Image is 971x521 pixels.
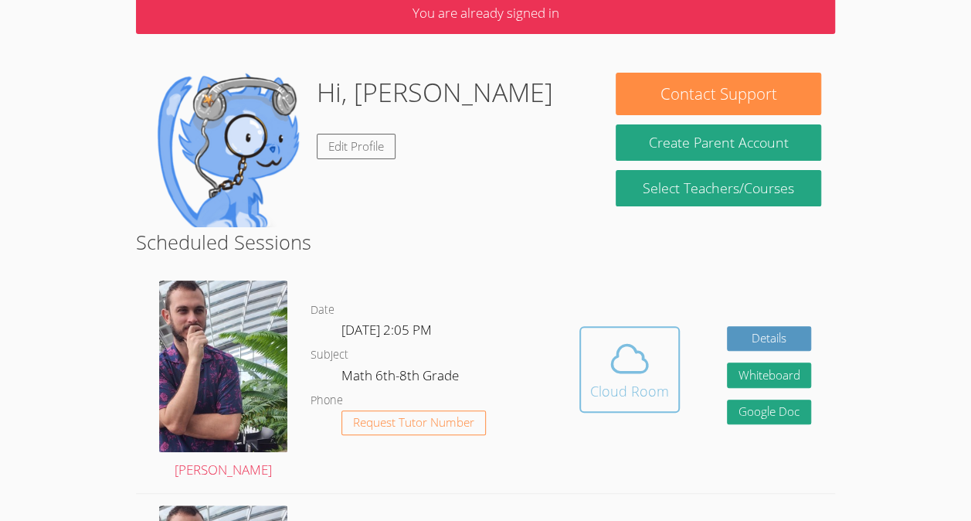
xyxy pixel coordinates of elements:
[353,417,474,428] span: Request Tutor Number
[317,73,553,112] h1: Hi, [PERSON_NAME]
[579,326,680,413] button: Cloud Room
[317,134,396,159] a: Edit Profile
[311,391,343,410] dt: Phone
[150,73,304,227] img: default.png
[311,346,348,365] dt: Subject
[727,400,812,425] a: Google Doc
[311,301,334,320] dt: Date
[341,365,462,391] dd: Math 6th-8th Grade
[616,73,820,115] button: Contact Support
[616,124,820,161] button: Create Parent Account
[136,227,835,257] h2: Scheduled Sessions
[590,380,669,402] div: Cloud Room
[727,363,812,388] button: Whiteboard
[159,281,287,481] a: [PERSON_NAME]
[727,326,812,352] a: Details
[159,281,287,452] img: 20240721_091457.jpg
[616,170,820,206] a: Select Teachers/Courses
[341,321,432,339] span: [DATE] 2:05 PM
[341,410,486,436] button: Request Tutor Number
